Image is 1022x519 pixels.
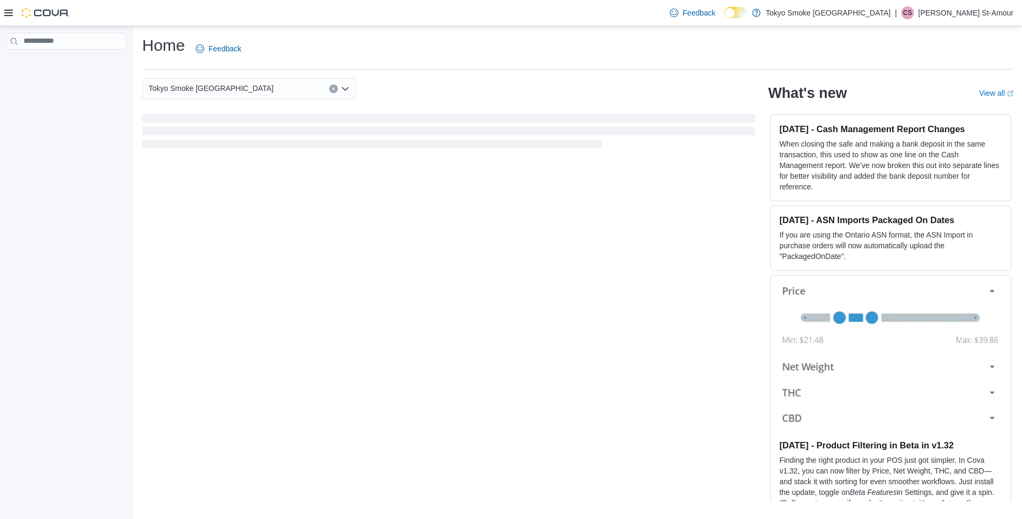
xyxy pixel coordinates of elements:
[901,6,914,19] div: Chloe St-Amour
[341,85,350,93] button: Open list of options
[779,124,1002,134] h3: [DATE] - Cash Management Report Changes
[766,6,891,19] p: Tokyo Smoke [GEOGRAPHIC_DATA]
[665,2,719,24] a: Feedback
[768,85,847,102] h2: What's new
[1007,90,1013,97] svg: External link
[779,440,1002,451] h3: [DATE] - Product Filtering in Beta in v1.32
[779,215,1002,225] h3: [DATE] - ASN Imports Packaged On Dates
[142,35,185,56] h1: Home
[683,7,715,18] span: Feedback
[208,43,241,54] span: Feedback
[850,488,897,497] em: Beta Features
[149,82,274,95] span: Tokyo Smoke [GEOGRAPHIC_DATA]
[779,230,1002,262] p: If you are using the Ontario ASN format, the ASN Import in purchase orders will now automatically...
[191,38,245,59] a: Feedback
[895,6,897,19] p: |
[142,116,755,150] span: Loading
[724,7,747,18] input: Dark Mode
[779,139,1002,192] p: When closing the safe and making a bank deposit in the same transaction, this used to show as one...
[329,85,338,93] button: Clear input
[21,7,69,18] img: Cova
[903,6,912,19] span: CS
[6,52,126,78] nav: Complex example
[918,6,1013,19] p: [PERSON_NAME] St-Amour
[779,455,1002,508] p: Finding the right product in your POS just got simpler. In Cova v1.32, you can now filter by Pric...
[979,89,1013,97] a: View allExternal link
